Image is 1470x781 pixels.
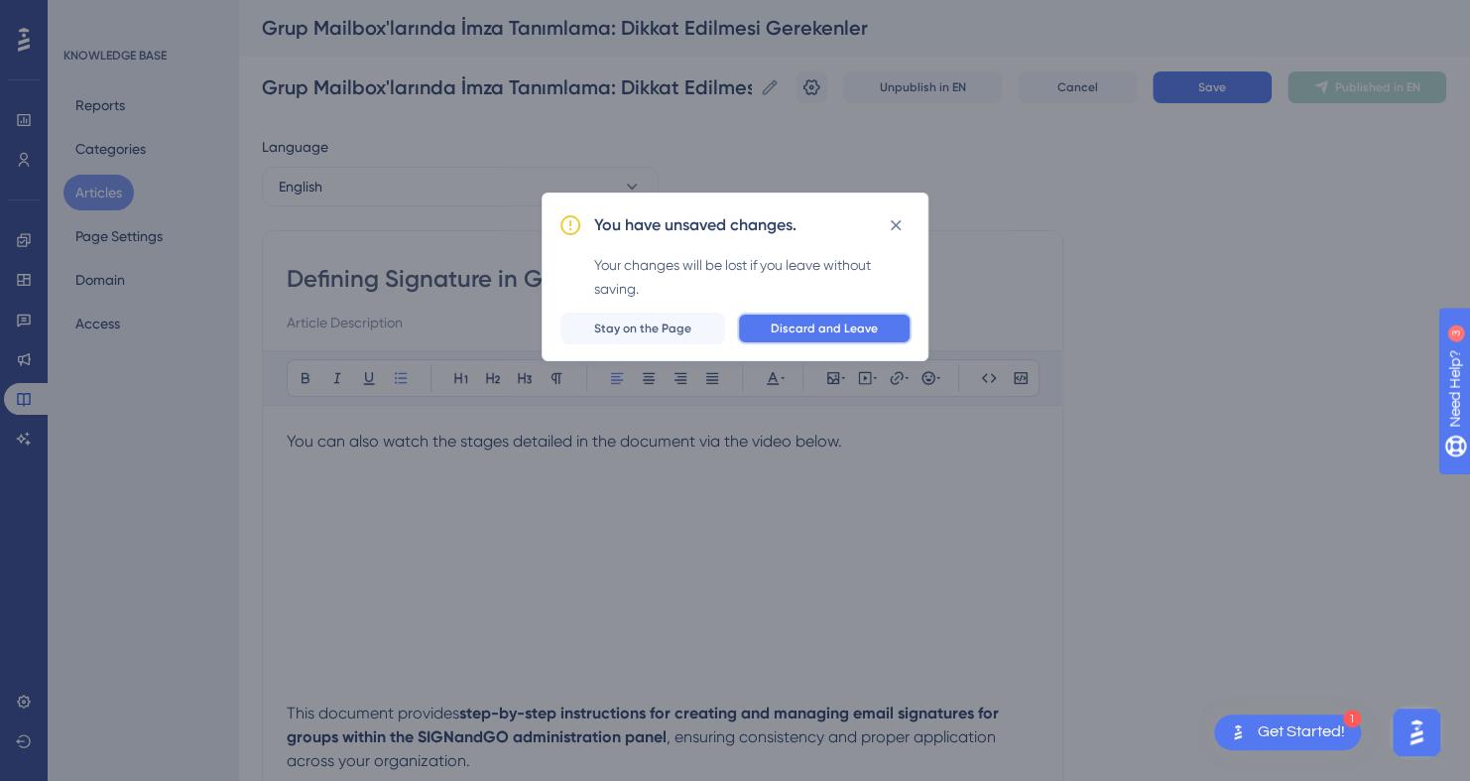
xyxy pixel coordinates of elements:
span: Discard and Leave [771,321,878,336]
div: Open Get Started! checklist, remaining modules: 1 [1214,715,1361,750]
iframe: UserGuiding AI Assistant Launcher [1387,703,1446,762]
div: 3 [138,10,144,26]
span: Need Help? [47,5,124,29]
div: 1 [1343,710,1361,727]
div: Your changes will be lost if you leave without saving. [594,253,912,301]
div: Get Started! [1258,721,1345,743]
span: Stay on the Page [594,321,691,336]
img: launcher-image-alternative-text [1226,720,1250,744]
h2: You have unsaved changes. [594,213,796,237]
